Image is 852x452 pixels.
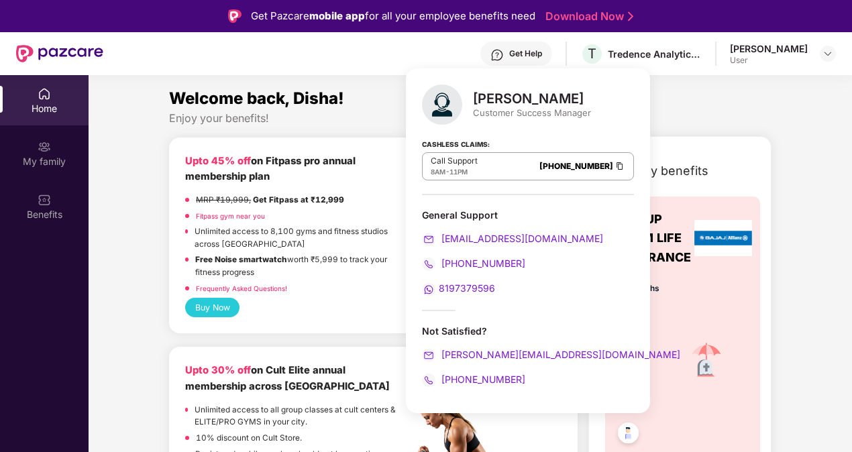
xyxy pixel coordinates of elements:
[422,374,525,385] a: [PHONE_NUMBER]
[196,284,287,292] a: Frequently Asked Questions!
[439,374,525,385] span: [PHONE_NUMBER]
[422,374,435,387] img: svg+xml;base64,PHN2ZyB4bWxucz0iaHR0cDovL3d3dy53My5vcmcvMjAwMC9zdmciIHdpZHRoPSIyMCIgaGVpZ2h0PSIyMC...
[422,136,490,151] strong: Cashless Claims:
[683,337,730,384] img: icon
[38,87,51,101] img: svg+xml;base64,PHN2ZyBpZD0iSG9tZSIgeG1sbnM9Imh0dHA6Ly93d3cudzMub3JnLzIwMDAvc3ZnIiB3aWR0aD0iMjAiIG...
[185,364,390,392] b: on Cult Elite annual membership across [GEOGRAPHIC_DATA]
[509,48,542,59] div: Get Help
[422,349,680,360] a: [PERSON_NAME][EMAIL_ADDRESS][DOMAIN_NAME]
[422,209,634,221] div: General Support
[195,253,405,278] p: worth ₹5,999 to track your fitness progress
[422,258,435,271] img: svg+xml;base64,PHN2ZyB4bWxucz0iaHR0cDovL3d3dy53My5vcmcvMjAwMC9zdmciIHdpZHRoPSIyMCIgaGVpZ2h0PSIyMC...
[196,432,302,445] p: 10% discount on Cult Store.
[185,364,251,376] b: Upto 30% off
[422,282,495,294] a: 8197379596
[195,404,405,429] p: Unlimited access to all group classes at cult centers & ELITE/PRO GYMS in your city.
[169,89,344,108] span: Welcome back, Disha!
[439,282,495,294] span: 8197379596
[228,9,242,23] img: Logo
[185,155,251,167] b: Upto 45% off
[431,166,478,177] div: -
[422,233,435,246] img: svg+xml;base64,PHN2ZyB4bWxucz0iaHR0cDovL3d3dy53My5vcmcvMjAwMC9zdmciIHdpZHRoPSIyMCIgaGVpZ2h0PSIyMC...
[422,84,462,125] img: svg+xml;base64,PHN2ZyB4bWxucz0iaHR0cDovL3d3dy53My5vcmcvMjAwMC9zdmciIHhtbG5zOnhsaW5rPSJodHRwOi8vd3...
[545,9,629,23] a: Download Now
[490,48,504,62] img: svg+xml;base64,PHN2ZyBpZD0iSGVscC0zMngzMiIgeG1sbnM9Imh0dHA6Ly93d3cudzMub3JnLzIwMDAvc3ZnIiB3aWR0aD...
[694,220,752,256] img: insurerLogo
[608,48,702,60] div: Tredence Analytics Solutions Private Limited
[169,111,771,125] div: Enjoy your benefits!
[431,156,478,166] p: Call Support
[619,210,691,267] span: GROUP TERM LIFE INSURANCE
[422,258,525,269] a: [PHONE_NUMBER]
[422,325,634,387] div: Not Satisfied?
[253,195,344,205] strong: Get Fitpass at ₹12,999
[449,168,468,176] span: 11PM
[422,233,603,244] a: [EMAIL_ADDRESS][DOMAIN_NAME]
[185,298,239,317] button: Buy Now
[195,255,287,264] strong: Free Noise smartwatch
[539,161,613,171] a: [PHONE_NUMBER]
[730,42,808,55] div: [PERSON_NAME]
[439,258,525,269] span: [PHONE_NUMBER]
[588,46,596,62] span: T
[38,140,51,154] img: svg+xml;base64,PHN2ZyB3aWR0aD0iMjAiIGhlaWdodD0iMjAiIHZpZXdCb3g9IjAgMCAyMCAyMCIgZmlsbD0ibm9uZSIgeG...
[628,9,633,23] img: Stroke
[822,48,833,59] img: svg+xml;base64,PHN2ZyBpZD0iRHJvcGRvd24tMzJ4MzIiIHhtbG5zPSJodHRwOi8vd3d3LnczLm9yZy8yMDAwL3N2ZyIgd2...
[615,160,625,172] img: Clipboard Icon
[439,233,603,244] span: [EMAIL_ADDRESS][DOMAIN_NAME]
[196,212,265,220] a: Fitpass gym near you
[431,168,445,176] span: 8AM
[422,325,634,337] div: Not Satisfied?
[422,209,634,296] div: General Support
[422,349,435,362] img: svg+xml;base64,PHN2ZyB4bWxucz0iaHR0cDovL3d3dy53My5vcmcvMjAwMC9zdmciIHdpZHRoPSIyMCIgaGVpZ2h0PSIyMC...
[309,9,365,22] strong: mobile app
[196,195,251,205] del: MRP ₹19,999,
[185,155,356,182] b: on Fitpass pro annual membership plan
[602,162,708,180] span: Company benefits
[612,418,645,451] img: svg+xml;base64,PHN2ZyB4bWxucz0iaHR0cDovL3d3dy53My5vcmcvMjAwMC9zdmciIHdpZHRoPSI0OC45NDMiIGhlaWdodD...
[38,193,51,207] img: svg+xml;base64,PHN2ZyBpZD0iQmVuZWZpdHMiIHhtbG5zPSJodHRwOi8vd3d3LnczLm9yZy8yMDAwL3N2ZyIgd2lkdGg9Ij...
[422,283,435,296] img: svg+xml;base64,PHN2ZyB4bWxucz0iaHR0cDovL3d3dy53My5vcmcvMjAwMC9zdmciIHdpZHRoPSIyMCIgaGVpZ2h0PSIyMC...
[473,91,591,107] div: [PERSON_NAME]
[251,8,535,24] div: Get Pazcare for all your employee benefits need
[473,107,591,119] div: Customer Success Manager
[16,45,103,62] img: New Pazcare Logo
[730,55,808,66] div: User
[195,225,405,250] p: Unlimited access to 8,100 gyms and fitness studios across [GEOGRAPHIC_DATA]
[439,349,680,360] span: [PERSON_NAME][EMAIL_ADDRESS][DOMAIN_NAME]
